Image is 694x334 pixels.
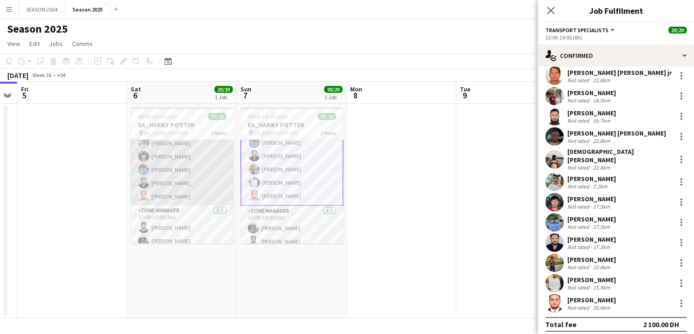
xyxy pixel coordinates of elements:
[72,40,93,48] span: Comms
[567,223,591,230] div: Not rated
[214,86,233,93] span: 20/20
[567,175,616,183] div: [PERSON_NAME]
[49,40,63,48] span: Jobs
[144,130,187,136] span: EA_HARRY POTTER
[4,38,24,50] a: View
[567,255,616,264] div: [PERSON_NAME]
[567,147,672,164] div: [DEMOGRAPHIC_DATA][PERSON_NAME]
[567,296,616,304] div: [PERSON_NAME]
[350,85,362,93] span: Mon
[567,195,616,203] div: [PERSON_NAME]
[567,203,591,210] div: Not rated
[459,90,470,101] span: 9
[30,72,53,79] span: Week 36
[567,164,591,171] div: Not rated
[545,27,609,34] span: Transport Specialists
[21,85,28,93] span: Fri
[324,86,342,93] span: 20/20
[7,40,20,48] span: View
[591,264,612,271] div: 22.8km
[7,71,28,80] div: [DATE]
[131,85,141,93] span: Sat
[57,72,66,79] div: +04
[567,109,616,117] div: [PERSON_NAME]
[567,284,591,291] div: Not rated
[591,77,612,84] div: 22.8km
[26,38,44,50] a: Edit
[131,121,234,129] h3: EA_HARRY POTTER
[591,183,609,190] div: 7.2km
[567,304,591,311] div: Not rated
[138,113,178,120] span: 08:00-23:00 (15h)
[591,284,612,291] div: 15.9km
[643,320,679,329] div: 2 100.00 DH
[460,85,470,93] span: Tue
[567,137,591,144] div: Not rated
[538,5,694,17] h3: Job Fulfilment
[19,0,65,18] button: SEASON 2024
[591,164,612,171] div: 22.8km
[320,130,336,136] span: 3 Roles
[20,90,28,101] span: 5
[241,206,343,266] app-card-role: Zone Manager3/313:00-19:00 (6h)[PERSON_NAME][PERSON_NAME]
[131,205,234,263] app-card-role: Zone Manager3/317:00-23:00 (6h)[PERSON_NAME][PERSON_NAME]
[215,94,232,101] div: 1 Job
[567,68,672,77] div: [PERSON_NAME] [PERSON_NAME] jr
[567,215,616,223] div: [PERSON_NAME]
[241,85,252,93] span: Sun
[241,108,343,243] app-job-card: 08:00-19:00 (11h)20/20EA_HARRY POTTER EA_HARRY POTTER3 Roles[PERSON_NAME][PERSON_NAME][PERSON_NAM...
[567,276,616,284] div: [PERSON_NAME]
[29,40,40,48] span: Edit
[349,90,362,101] span: 8
[567,117,591,124] div: Not rated
[591,243,612,250] div: 17.3km
[567,264,591,271] div: Not rated
[254,130,297,136] span: EA_HARRY POTTER
[591,137,612,144] div: 22.8km
[45,38,67,50] a: Jobs
[325,94,342,101] div: 1 Job
[68,38,96,50] a: Comms
[668,27,687,34] span: 20/20
[545,34,687,41] div: 13:00-19:00 (6h)
[129,90,141,101] span: 6
[239,90,252,101] span: 7
[567,89,616,97] div: [PERSON_NAME]
[241,121,343,129] h3: EA_HARRY POTTER
[567,77,591,84] div: Not rated
[7,22,68,36] h1: Season 2025
[65,0,111,18] button: Season 2025
[538,45,694,67] div: Confirmed
[591,97,612,104] div: 18.5km
[567,235,616,243] div: [PERSON_NAME]
[591,203,612,210] div: 17.5km
[591,117,612,124] div: 16.7km
[545,320,576,329] div: Total fee
[208,113,226,120] span: 20/20
[211,130,226,136] span: 3 Roles
[318,113,336,120] span: 20/20
[567,97,591,104] div: Not rated
[248,113,288,120] span: 08:00-19:00 (11h)
[567,183,591,190] div: Not rated
[567,129,666,137] div: [PERSON_NAME] [PERSON_NAME]
[591,304,612,311] div: 26.6km
[567,243,591,250] div: Not rated
[545,27,616,34] button: Transport Specialists
[131,108,234,243] app-job-card: 08:00-23:00 (15h)20/20EA_HARRY POTTER EA_HARRY POTTER3 Roles[DEMOGRAPHIC_DATA][PERSON_NAME][PERSO...
[591,223,612,230] div: 17.5km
